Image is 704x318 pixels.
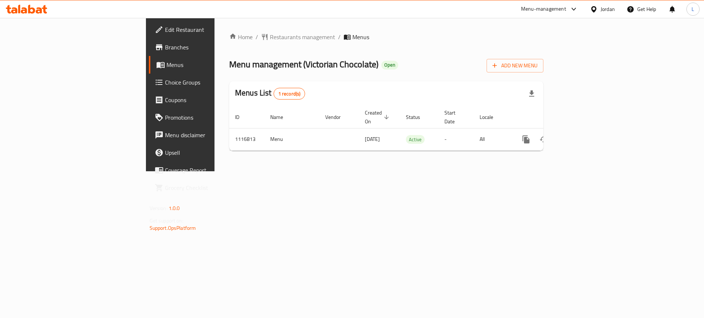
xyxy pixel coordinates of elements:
a: Upsell [149,144,264,161]
span: Coverage Report [165,166,258,175]
span: 1.0.0 [169,203,180,213]
span: Edit Restaurant [165,25,258,34]
a: Promotions [149,109,264,126]
button: Add New Menu [487,59,543,72]
span: Start Date [444,108,465,126]
span: Menus [166,60,258,69]
div: Jordan [601,5,615,13]
span: Active [406,135,425,144]
h2: Menus List [235,87,305,100]
div: Total records count [274,88,305,100]
a: Edit Restaurant [149,21,264,38]
span: Upsell [165,148,258,157]
a: Menu disclaimer [149,126,264,144]
span: 1 record(s) [274,90,305,97]
span: ID [235,113,249,121]
td: - [439,128,474,150]
span: Promotions [165,113,258,122]
a: Restaurants management [261,33,335,41]
span: Name [270,113,293,121]
span: Restaurants management [270,33,335,41]
td: Menu [264,128,319,150]
button: Change Status [535,131,553,148]
span: Grocery Checklist [165,183,258,192]
a: Branches [149,38,264,56]
td: All [474,128,511,150]
span: Branches [165,43,258,52]
span: Choice Groups [165,78,258,87]
button: more [517,131,535,148]
span: Add New Menu [492,61,538,70]
li: / [338,33,341,41]
div: Export file [523,85,540,102]
span: Menu disclaimer [165,131,258,139]
table: enhanced table [229,106,594,151]
span: [DATE] [365,134,380,144]
div: Open [381,61,398,70]
span: Open [381,62,398,68]
a: Choice Groups [149,74,264,91]
div: Menu-management [521,5,566,14]
div: Active [406,135,425,144]
nav: breadcrumb [229,33,543,41]
th: Actions [511,106,594,128]
span: Menu management ( Victorian Chocolate ) [229,56,378,72]
span: Locale [480,113,503,121]
span: Version: [150,203,168,213]
span: Vendor [325,113,350,121]
a: Support.OpsPlatform [150,223,196,233]
span: L [692,5,694,13]
span: Created On [365,108,391,126]
a: Coupons [149,91,264,109]
a: Grocery Checklist [149,179,264,197]
span: Status [406,113,430,121]
span: Coupons [165,96,258,104]
a: Menus [149,56,264,74]
span: Get support on: [150,216,183,225]
span: Menus [352,33,369,41]
a: Coverage Report [149,161,264,179]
